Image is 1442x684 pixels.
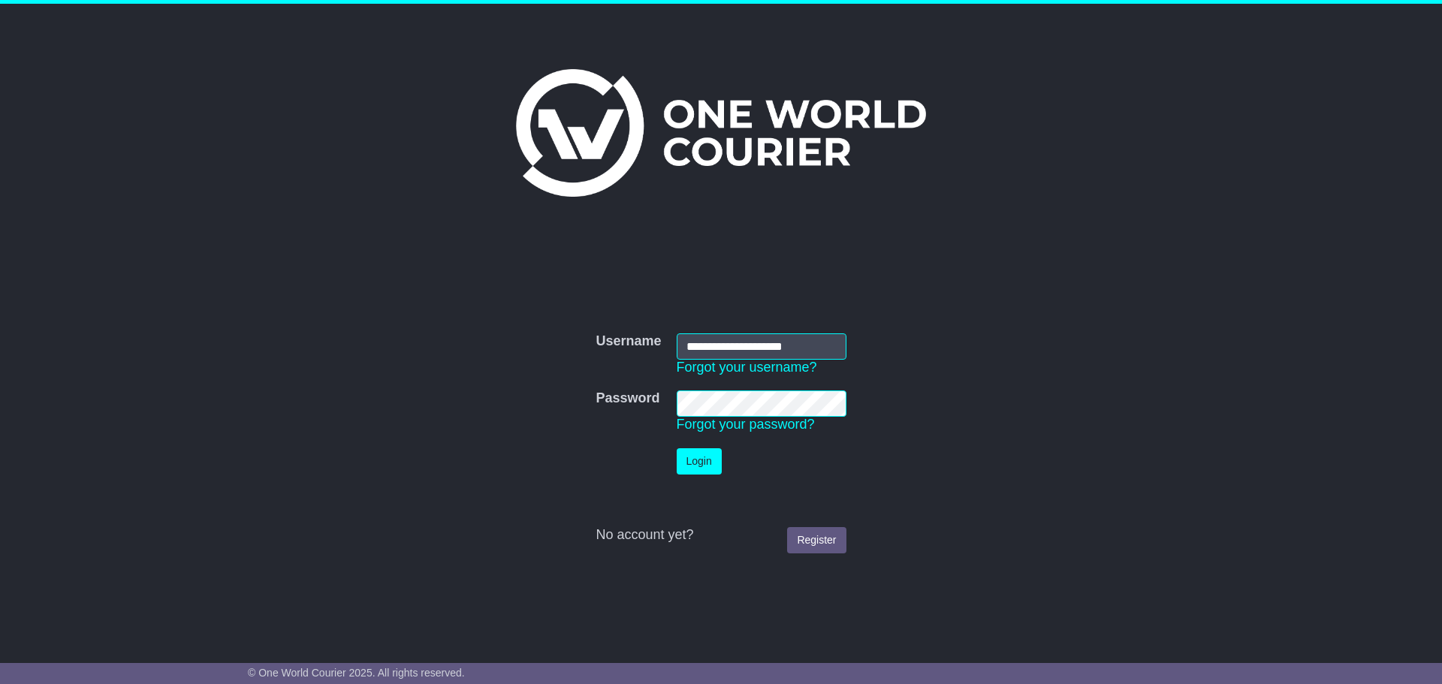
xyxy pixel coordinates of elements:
label: Password [596,390,659,407]
button: Login [677,448,722,475]
a: Register [787,527,846,553]
label: Username [596,333,661,350]
div: No account yet? [596,527,846,544]
span: © One World Courier 2025. All rights reserved. [248,667,465,679]
a: Forgot your username? [677,360,817,375]
img: One World [516,69,926,197]
a: Forgot your password? [677,417,815,432]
